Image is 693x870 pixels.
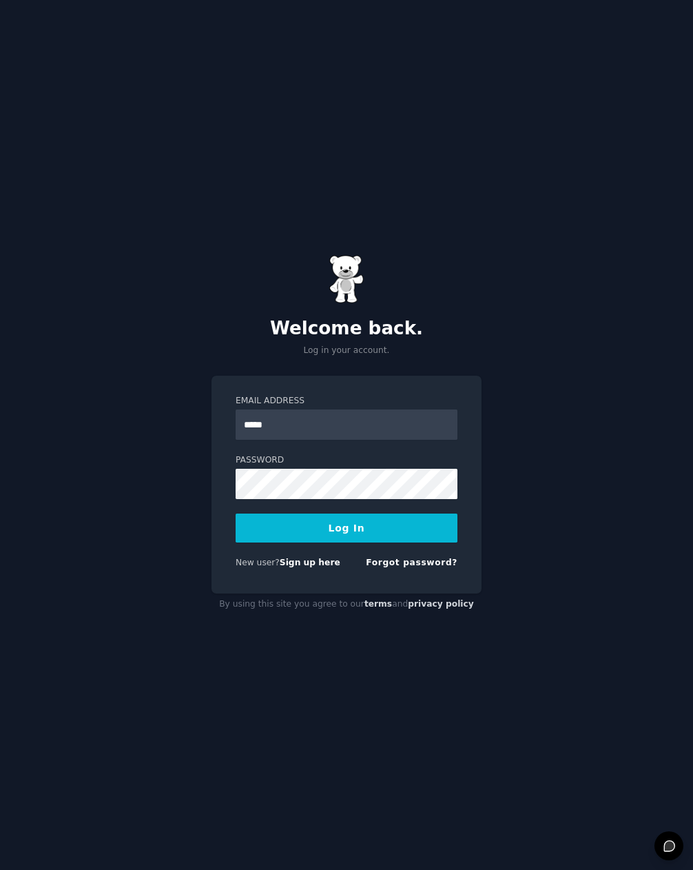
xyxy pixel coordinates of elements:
a: Forgot password? [366,558,457,567]
a: Sign up here [280,558,340,567]
p: Log in your account. [211,345,482,357]
label: Email Address [236,395,457,407]
span: New user? [236,558,280,567]
h2: Welcome back. [211,318,482,340]
a: terms [364,599,392,609]
div: By using this site you agree to our and [211,594,482,616]
img: Gummy Bear [329,255,364,303]
a: privacy policy [408,599,474,609]
button: Log In [236,514,457,543]
label: Password [236,454,457,467]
